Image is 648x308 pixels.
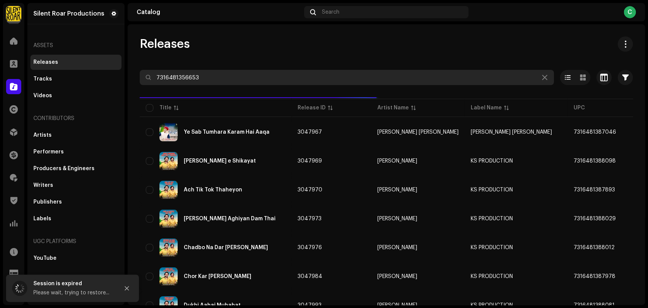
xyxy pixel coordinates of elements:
[30,178,121,193] re-m-nav-item: Writers
[30,161,121,176] re-m-nav-item: Producers & Engineers
[574,158,616,164] span: 7316481388098
[159,123,178,141] img: 32315549-10d3-40b5-8260-8aa8a32480fe
[471,216,513,221] span: KS PRODUCTION
[6,6,21,21] img: fcfd72e7-8859-4002-b0df-9a7058150634
[471,158,513,164] span: KS PRODUCTION
[574,274,615,279] span: 7316481387978
[377,274,459,279] span: Kaleem Sagar
[377,130,459,135] span: Syed Hassan Ullah Hussaini
[184,158,256,164] div: Aahai Muqadar Saan Hik e Shikayat
[33,288,113,297] div: Please wait, trying to restore...
[574,216,616,221] span: 7316481388029
[30,251,121,266] re-m-nav-item: YouTube
[159,152,178,170] img: c13713f5-3c65-4d5d-bf10-4d5189494926
[140,36,190,52] span: Releases
[184,130,270,135] div: Ye Sab Tumhara Karam Hai Aaqa
[298,158,322,164] span: 3047969
[574,303,615,308] span: 7316481388081
[377,158,459,164] span: Kaleem Sagar
[377,187,417,193] div: [PERSON_NAME]
[33,11,104,17] div: Silent Roar Productions
[377,158,417,164] div: [PERSON_NAME]
[377,245,459,250] span: Kaleem Sagar
[30,36,121,55] re-a-nav-header: Assets
[184,245,268,250] div: Chadbo Na Dar Ali Jo Kadahen
[33,76,52,82] div: Tracks
[33,59,58,65] div: Releases
[30,88,121,103] re-m-nav-item: Videos
[33,199,62,205] div: Publishers
[184,216,276,221] div: Achu Je Aghiyan Dam Thai
[377,130,459,135] div: [PERSON_NAME] [PERSON_NAME]
[30,109,121,128] re-a-nav-header: Contributors
[119,281,134,296] button: Close
[30,71,121,87] re-m-nav-item: Tracks
[159,267,178,286] img: 08e3fffe-84e8-459c-b36a-dc1806ec3631
[184,303,241,308] div: Dukhi Aahai Muhabat
[298,130,322,135] span: 3047967
[471,274,513,279] span: KS PRODUCTION
[159,104,172,112] div: Title
[159,181,178,199] img: 31946eed-ea42-49bc-968e-ae7e924f1388
[322,9,339,15] span: Search
[298,303,322,308] span: 3047993
[298,274,322,279] span: 3047984
[574,130,616,135] span: 7316481387046
[137,9,301,15] div: Catalog
[377,303,459,308] span: Kaleem Sagar
[33,132,52,138] div: Artists
[33,279,113,288] div: Session is expired
[33,255,57,261] div: YouTube
[377,216,417,221] div: [PERSON_NAME]
[30,55,121,70] re-m-nav-item: Releases
[471,187,513,193] span: KS PRODUCTION
[33,166,95,172] div: Producers & Engineers
[377,303,417,308] div: [PERSON_NAME]
[471,104,502,112] div: Label Name
[140,70,554,85] input: Search
[159,210,178,228] img: 117e3f38-3484-4525-870f-059d76031c82
[30,128,121,143] re-m-nav-item: Artists
[298,245,322,250] span: 3047976
[33,182,53,188] div: Writers
[33,149,64,155] div: Performers
[30,194,121,210] re-m-nav-item: Publishers
[471,130,552,135] span: Syed Hassan Ullah Hussaini
[377,274,417,279] div: [PERSON_NAME]
[298,216,322,221] span: 3047973
[30,211,121,226] re-m-nav-item: Labels
[377,187,459,193] span: Kaleem Sagar
[30,144,121,160] re-m-nav-item: Performers
[298,104,326,112] div: Release ID
[159,239,178,257] img: 54e78ad0-896e-4b78-988f-fbc94c79f5b5
[574,245,615,250] span: 7316481388012
[624,6,636,18] div: C
[33,216,51,222] div: Labels
[471,303,513,308] span: KS PRODUCTION
[377,216,459,221] span: Kaleem Sagar
[574,187,615,193] span: 7316481387893
[184,274,251,279] div: Chor Kar Jana Agar Tha
[377,104,409,112] div: Artist Name
[33,93,52,99] div: Videos
[377,245,417,250] div: [PERSON_NAME]
[184,187,242,193] div: Ach Tik Tok Thaheyon
[471,245,513,250] span: KS PRODUCTION
[30,232,121,251] re-a-nav-header: UGC Platforms
[298,187,322,193] span: 3047970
